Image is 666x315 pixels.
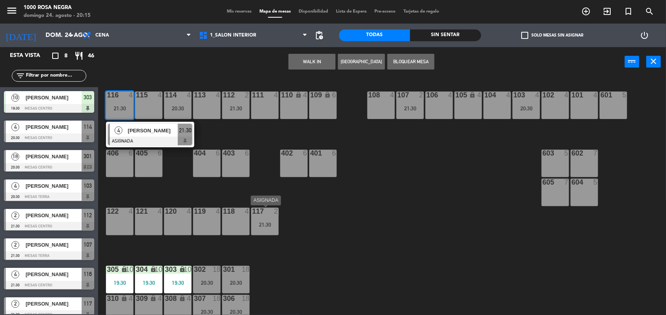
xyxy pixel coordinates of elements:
div: 1000 Rosa Negra [24,4,91,12]
span: 107 [84,240,92,249]
div: 6 [303,150,308,157]
div: 2 [274,208,279,215]
i: lock [150,266,157,273]
span: [PERSON_NAME] [26,152,82,161]
span: 18 [11,153,19,161]
div: 21:30 [106,106,133,111]
i: lock [179,266,186,273]
i: turned_in_not [624,7,633,16]
div: 21:30 [251,222,279,227]
div: 4 [477,92,482,99]
span: 4 [11,123,19,131]
button: menu [6,5,18,19]
i: exit_to_app [602,7,612,16]
div: 103 [513,92,514,99]
div: 4 [158,92,162,99]
div: 6 [216,150,221,157]
span: 2 [11,300,19,308]
div: 4 [129,208,133,215]
span: 1_SALON INTERIOR [210,33,256,38]
div: 4 [216,208,221,215]
span: 4 [115,126,122,134]
i: close [649,57,659,66]
div: 10 [126,266,133,273]
span: 10 [11,94,19,102]
span: Tarjetas de regalo [400,9,443,14]
i: lock [150,295,157,302]
i: power_settings_new [640,31,650,40]
i: lock [121,295,128,302]
label: Solo mesas sin asignar [521,32,583,39]
i: lock [469,92,476,98]
i: arrow_drop_down [67,31,77,40]
div: 109 [310,92,310,99]
span: 112 [84,211,92,220]
button: close [646,56,661,68]
span: Disponibilidad [295,9,332,14]
span: 2 [11,241,19,249]
span: [PERSON_NAME] [26,211,82,220]
span: [PERSON_NAME] [26,270,82,278]
div: 6 [158,150,162,157]
span: Pre-acceso [370,9,400,14]
div: 4 [303,92,308,99]
span: [PERSON_NAME] [26,93,82,102]
div: 4 [129,295,133,302]
div: 4 [129,92,133,99]
div: 21:30 [222,106,250,111]
div: 7 [593,150,598,157]
div: 106 [426,92,427,99]
span: Cena [95,33,109,38]
span: [PERSON_NAME] [26,300,82,308]
span: 303 [84,93,92,102]
div: 2 [419,92,424,99]
div: 6 [129,150,133,157]
span: check_box_outline_blank [521,32,528,39]
div: domingo 24. agosto - 20:15 [24,12,91,20]
span: 103 [84,181,92,190]
div: 19:30 [135,280,162,286]
div: 4 [593,92,598,99]
div: 4 [506,92,511,99]
div: 20:30 [222,309,250,315]
div: 4 [158,295,162,302]
i: lock [295,92,302,98]
i: lock [324,92,331,98]
i: power_input [628,57,637,66]
i: lock [179,295,186,302]
div: 4 [187,92,192,99]
div: 6 [332,92,337,99]
div: 19:30 [106,280,133,286]
span: 117 [84,299,92,308]
div: 4 [535,92,540,99]
span: [PERSON_NAME] [26,182,82,190]
div: 19:30 [164,280,192,286]
div: 4 [245,208,250,215]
